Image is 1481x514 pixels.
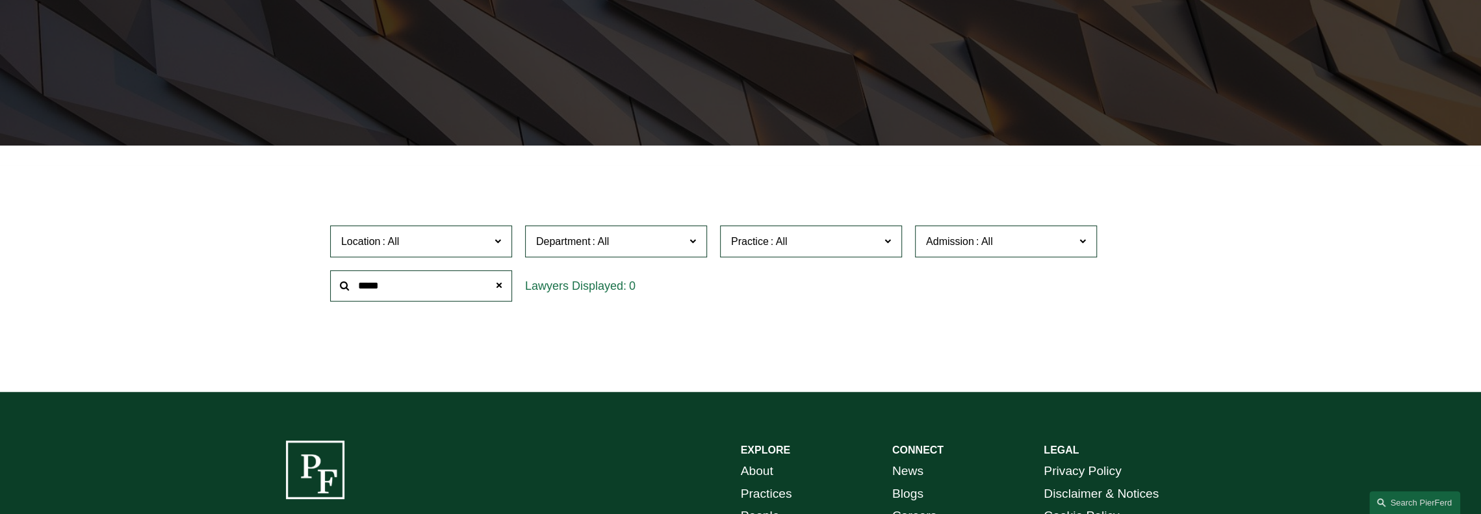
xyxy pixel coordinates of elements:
span: Department [536,236,591,247]
span: Location [341,236,381,247]
span: 0 [629,279,636,292]
strong: CONNECT [892,444,944,456]
a: Disclaimer & Notices [1044,483,1159,506]
a: Practices [741,483,792,506]
a: About [741,460,773,483]
a: Blogs [892,483,923,506]
a: News [892,460,923,483]
strong: LEGAL [1044,444,1079,456]
span: Admission [926,236,974,247]
a: Search this site [1369,491,1460,514]
a: Privacy Policy [1044,460,1121,483]
span: Practice [731,236,769,247]
strong: EXPLORE [741,444,790,456]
